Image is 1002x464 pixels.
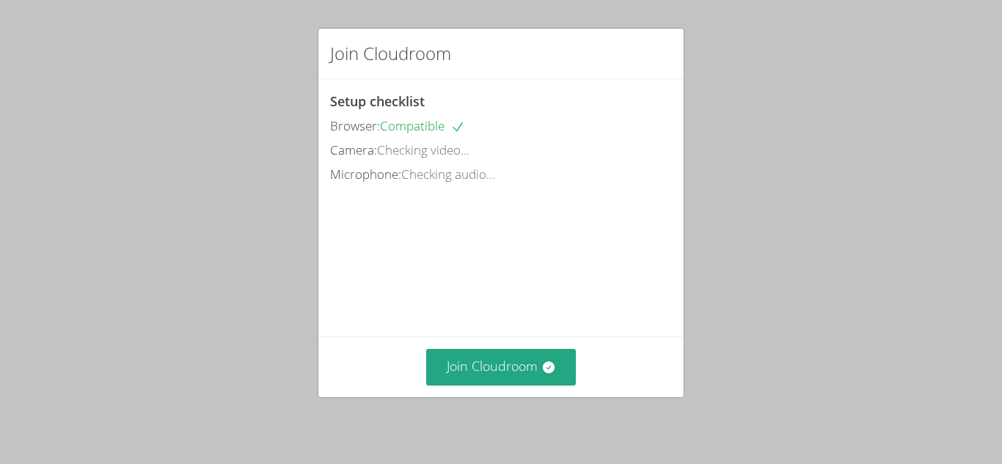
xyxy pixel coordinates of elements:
[377,141,469,158] span: Checking video...
[330,92,425,110] span: Setup checklist
[401,166,495,183] span: Checking audio...
[330,141,377,158] span: Camera:
[330,166,401,183] span: Microphone:
[330,117,380,134] span: Browser:
[426,349,577,385] button: Join Cloudroom
[330,40,451,67] h2: Join Cloudroom
[380,117,465,134] span: Compatible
